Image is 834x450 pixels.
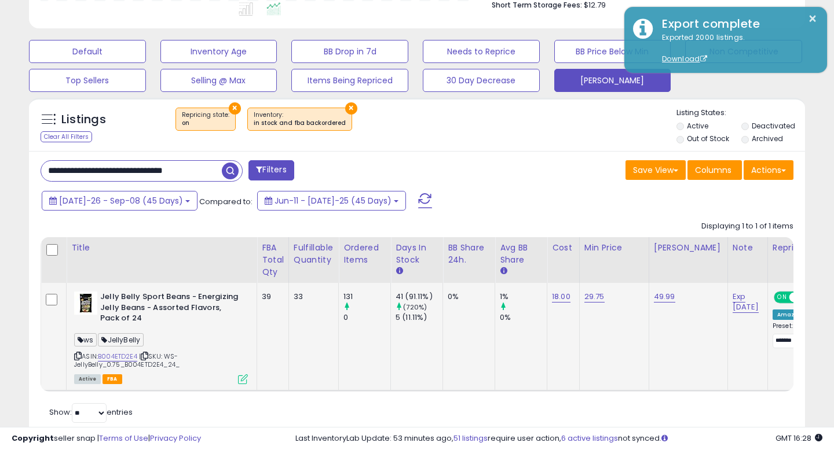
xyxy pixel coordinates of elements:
span: Repricing state : [182,110,229,128]
a: Privacy Policy [150,433,201,444]
div: seller snap | | [12,433,201,444]
div: 5 (11.11%) [396,312,442,323]
div: Displaying 1 to 1 of 1 items [701,221,793,232]
button: Selling @ Max [160,69,277,92]
button: [PERSON_NAME] [554,69,671,92]
a: Terms of Use [99,433,148,444]
button: Items Being Repriced [291,69,408,92]
button: Top Sellers [29,69,146,92]
div: 41 (91.11%) [396,292,442,302]
button: BB Price Below Min [554,40,671,63]
p: Listing States: [676,108,806,119]
div: ASIN: [74,292,248,383]
button: Actions [744,160,793,180]
h5: Listings [61,112,106,128]
div: 39 [262,292,280,302]
div: in stock and fba backordered [254,119,346,127]
a: 29.75 [584,291,605,303]
button: Columns [687,160,742,180]
button: Filters [248,160,294,180]
span: All listings currently available for purchase on Amazon [74,374,101,384]
div: 0% [500,312,547,323]
span: Columns [695,164,731,176]
a: 6 active listings [561,433,618,444]
small: Avg BB Share. [500,266,507,276]
span: FBA [103,374,122,384]
button: Default [29,40,146,63]
div: 33 [294,292,330,302]
b: Jelly Belly Sport Beans - Energizing Jelly Beans - Assorted Flavors, Pack of 24 [100,292,241,327]
div: 0% [448,292,486,302]
div: 131 [343,292,390,302]
button: × [345,102,357,115]
div: Fulfillable Quantity [294,242,334,266]
a: 18.00 [552,291,570,303]
div: Avg BB Share [500,242,542,266]
button: × [229,102,241,115]
img: 41S3ZWZCVVL._SL40_.jpg [74,292,97,315]
button: × [808,12,817,26]
div: Export complete [653,16,818,32]
div: Title [71,242,252,254]
button: BB Drop in 7d [291,40,408,63]
a: Download [662,54,707,64]
div: FBA Total Qty [262,242,284,278]
span: JellyBelly [98,333,144,346]
div: Note [733,242,763,254]
button: 30 Day Decrease [423,69,540,92]
span: Jun-11 - [DATE]-25 (45 Days) [275,195,392,206]
button: Needs to Reprice [423,40,540,63]
div: Days In Stock [396,242,438,266]
div: Ordered Items [343,242,386,266]
strong: Copyright [12,433,54,444]
div: Clear All Filters [41,131,92,142]
span: [DATE]-26 - Sep-08 (45 Days) [59,195,183,206]
div: Preset: [773,322,818,348]
label: Active [687,121,708,131]
span: | SKU: WS-JellyBelly_0.75_B004ETD2E4_24_ [74,352,180,369]
div: Last InventoryLab Update: 53 minutes ago, require user action, not synced. [295,433,822,444]
button: Inventory Age [160,40,277,63]
div: BB Share 24h. [448,242,490,266]
small: (720%) [403,303,427,312]
div: Cost [552,242,575,254]
a: 51 listings [453,433,488,444]
div: Repricing [773,242,822,254]
label: Archived [752,134,783,143]
span: ws [74,333,97,346]
div: [PERSON_NAME] [654,242,723,254]
div: 0 [343,312,390,323]
span: Show: entries [49,407,133,418]
span: 2025-09-9 16:28 GMT [776,433,822,444]
label: Deactivated [752,121,795,131]
button: [DATE]-26 - Sep-08 (45 Days) [42,191,197,211]
div: 1% [500,292,547,302]
button: Jun-11 - [DATE]-25 (45 Days) [257,191,406,211]
div: on [182,119,229,127]
button: Save View [625,160,686,180]
a: 49.99 [654,291,675,303]
a: Exp [DATE] [733,291,759,313]
small: Days In Stock. [396,266,403,276]
span: Inventory : [254,110,346,128]
span: Compared to: [199,196,253,207]
div: Amazon AI * [773,309,818,320]
div: Exported 2000 listings. [653,32,818,65]
a: B004ETD2E4 [98,352,137,362]
span: ON [775,293,789,303]
label: Out of Stock [687,134,729,143]
div: Min Price [584,242,644,254]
